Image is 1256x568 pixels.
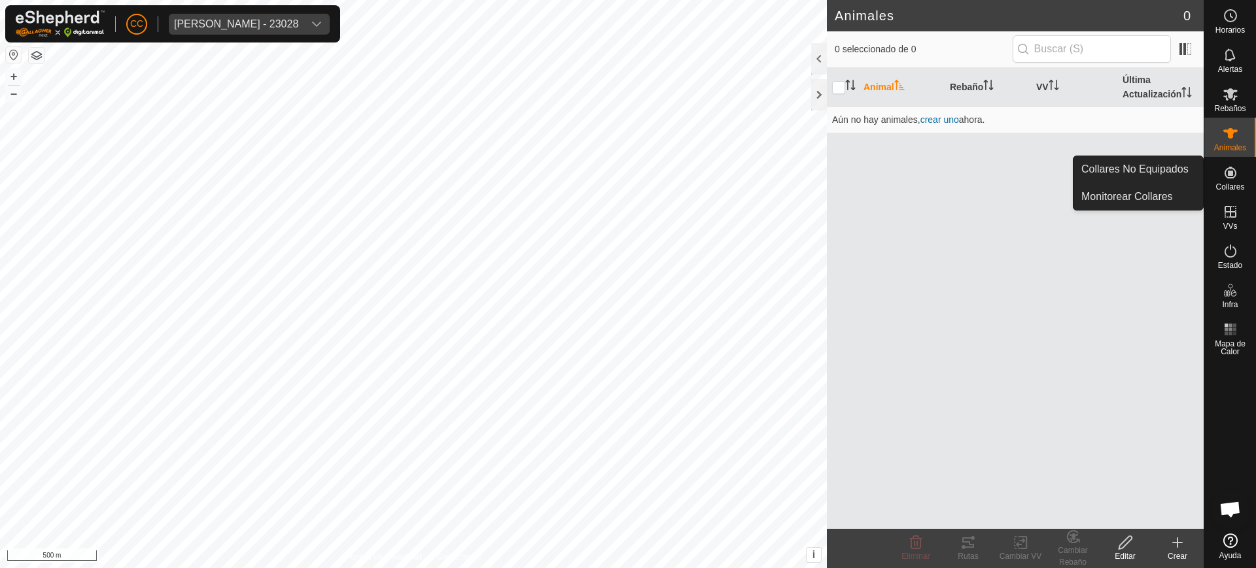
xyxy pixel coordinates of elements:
p-sorticon: Activar para ordenar [845,82,856,92]
div: Cambiar VV [994,550,1047,562]
div: Chat abierto [1211,490,1250,529]
th: VV [1031,68,1117,107]
a: Collares No Equipados [1073,156,1203,182]
span: Horarios [1215,26,1245,34]
span: Monitorear Collares [1081,189,1173,205]
a: Ayuda [1204,528,1256,565]
span: Animales [1214,144,1246,152]
a: Política de Privacidad [346,551,421,563]
span: Collares No Equipados [1081,161,1189,177]
span: Ayuda [1219,552,1242,560]
span: Collares [1215,183,1244,191]
th: Animal [858,68,945,107]
div: Crear [1151,550,1204,562]
span: crear uno [920,114,959,125]
th: Rebaño [945,68,1031,107]
span: 0 [1183,6,1191,25]
button: + [6,69,22,84]
span: Mapa de Calor [1208,340,1253,356]
div: Rutas [942,550,994,562]
span: VVs [1223,222,1237,230]
th: Última Actualización [1117,68,1204,107]
button: Capas del Mapa [29,48,44,63]
span: Rebaños [1214,105,1246,112]
img: Logo Gallagher [16,10,105,37]
p-sorticon: Activar para ordenar [894,82,905,92]
div: dropdown trigger [304,14,330,35]
span: Estado [1218,261,1242,269]
span: Alertas [1218,65,1242,73]
h2: Animales [835,8,1183,24]
button: Restablecer Mapa [6,47,22,63]
p-sorticon: Activar para ordenar [1181,89,1192,99]
span: 0 seleccionado de 0 [835,42,1013,56]
span: CC [130,17,143,31]
span: i [812,549,815,560]
a: Contáctenos [437,551,481,563]
div: Cambiar Rebaño [1047,544,1099,568]
span: Cristina Galan Castellano - 23028 [169,14,304,35]
button: – [6,86,22,101]
p-sorticon: Activar para ordenar [1049,82,1059,92]
td: Aún no hay animales, ahora. [827,107,1204,133]
button: i [807,548,821,562]
div: [PERSON_NAME] - 23028 [174,19,298,29]
div: Editar [1099,550,1151,562]
input: Buscar (S) [1013,35,1171,63]
a: Monitorear Collares [1073,184,1203,210]
span: Infra [1222,301,1238,309]
span: Eliminar [901,552,930,561]
p-sorticon: Activar para ordenar [983,82,994,92]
